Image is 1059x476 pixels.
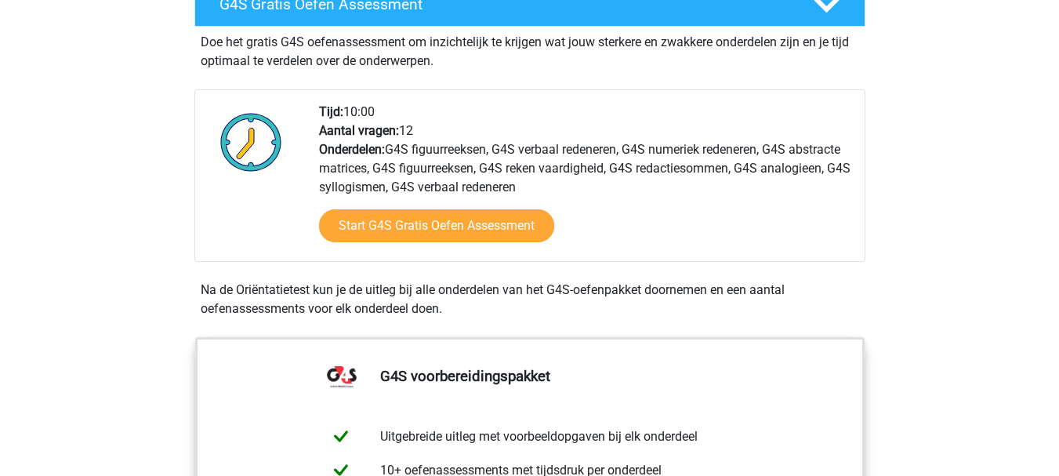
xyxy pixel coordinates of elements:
img: Klok [212,103,291,181]
b: Aantal vragen: [319,123,399,138]
a: Start G4S Gratis Oefen Assessment [319,209,554,242]
div: Doe het gratis G4S oefenassessment om inzichtelijk te krijgen wat jouw sterkere en zwakkere onder... [194,27,865,71]
b: Onderdelen: [319,142,385,157]
div: 10:00 12 G4S figuurreeksen, G4S verbaal redeneren, G4S numeriek redeneren, G4S abstracte matrices... [307,103,864,261]
div: Na de Oriëntatietest kun je de uitleg bij alle onderdelen van het G4S-oefenpakket doornemen en ee... [194,281,865,318]
b: Tijd: [319,104,343,119]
